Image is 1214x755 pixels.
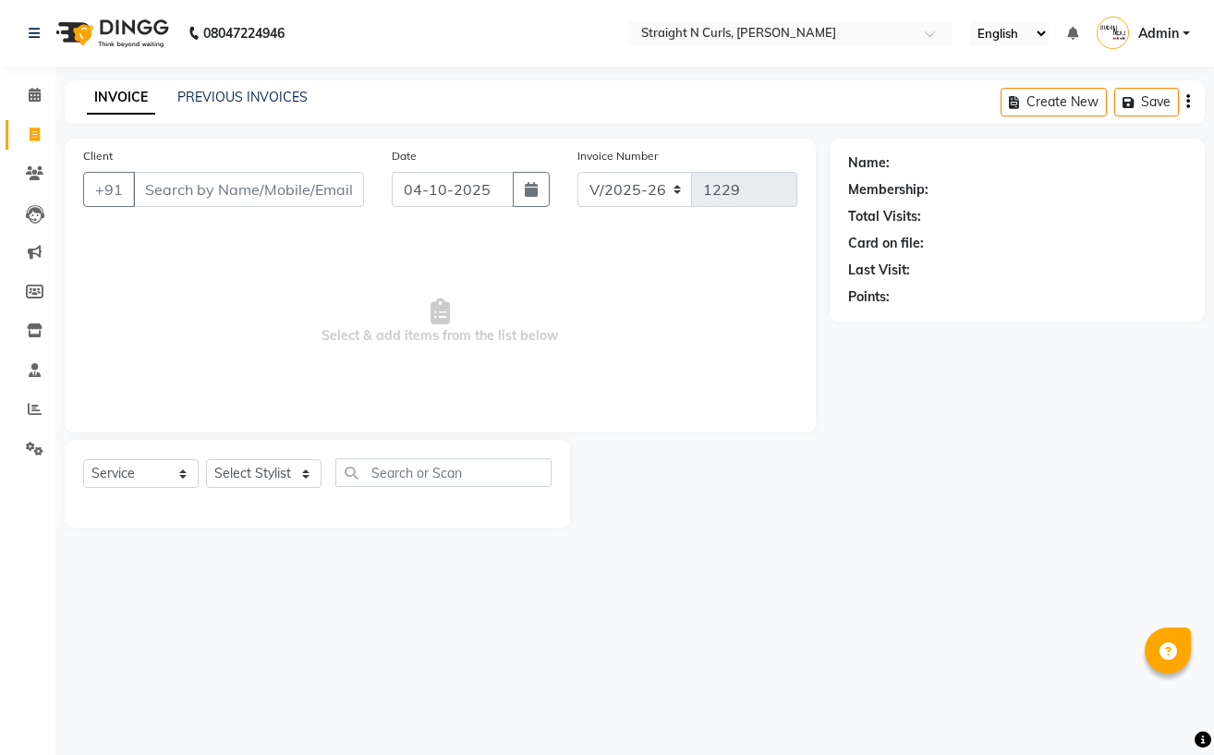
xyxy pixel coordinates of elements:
[848,287,890,307] div: Points:
[335,458,552,487] input: Search or Scan
[203,7,285,59] b: 08047224946
[87,81,155,115] a: INVOICE
[133,172,364,207] input: Search by Name/Mobile/Email/Code
[848,180,929,200] div: Membership:
[392,148,417,164] label: Date
[83,148,113,164] label: Client
[83,172,135,207] button: +91
[47,7,174,59] img: logo
[848,153,890,173] div: Name:
[83,229,797,414] span: Select & add items from the list below
[848,234,924,253] div: Card on file:
[848,261,910,280] div: Last Visit:
[577,148,658,164] label: Invoice Number
[848,207,921,226] div: Total Visits:
[1097,17,1129,49] img: Admin
[1114,88,1179,116] button: Save
[177,89,308,105] a: PREVIOUS INVOICES
[1138,24,1179,43] span: Admin
[1001,88,1107,116] button: Create New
